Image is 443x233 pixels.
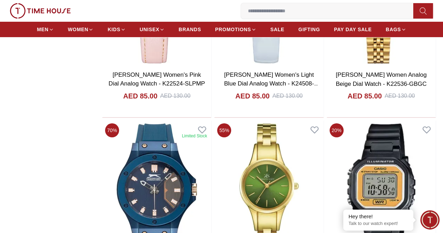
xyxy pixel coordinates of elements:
img: ... [10,3,71,19]
div: AED 130.00 [385,92,415,100]
span: SALE [270,26,284,33]
span: BAGS [386,26,401,33]
span: KIDS [108,26,120,33]
span: GIFTING [298,26,320,33]
a: UNISEX [140,23,165,36]
a: SALE [270,23,284,36]
span: PAY DAY SALE [334,26,372,33]
h4: AED 85.00 [123,91,158,101]
div: AED 130.00 [272,92,303,100]
span: BRANDS [179,26,201,33]
a: GIFTING [298,23,320,36]
a: [PERSON_NAME] Women's Pink Dial Analog Watch - K22524-SLPMP [109,71,205,87]
a: MEN [37,23,54,36]
a: PROMOTIONS [215,23,256,36]
span: UNISEX [140,26,159,33]
a: WOMEN [68,23,94,36]
a: PAY DAY SALE [334,23,372,36]
span: MEN [37,26,48,33]
div: AED 130.00 [160,92,190,100]
div: Chat Widget [420,210,439,229]
a: KIDS [108,23,125,36]
a: BAGS [386,23,406,36]
h4: AED 85.00 [235,91,270,101]
span: PROMOTIONS [215,26,251,33]
span: WOMEN [68,26,89,33]
span: 55 % [217,123,231,137]
span: 20 % [330,123,344,137]
div: Limited Stock [182,133,207,139]
span: 70 % [105,123,119,137]
h4: AED 85.00 [347,91,382,101]
a: [PERSON_NAME] Women's Light Blue Dial Analog Watch - K24508-SLLL [224,71,320,96]
div: Hey there! [348,213,408,220]
a: BRANDS [179,23,201,36]
p: Talk to our watch expert! [348,221,408,227]
a: [PERSON_NAME] Women Analog Beige Dial Watch - K22536-GBGC [336,71,427,87]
